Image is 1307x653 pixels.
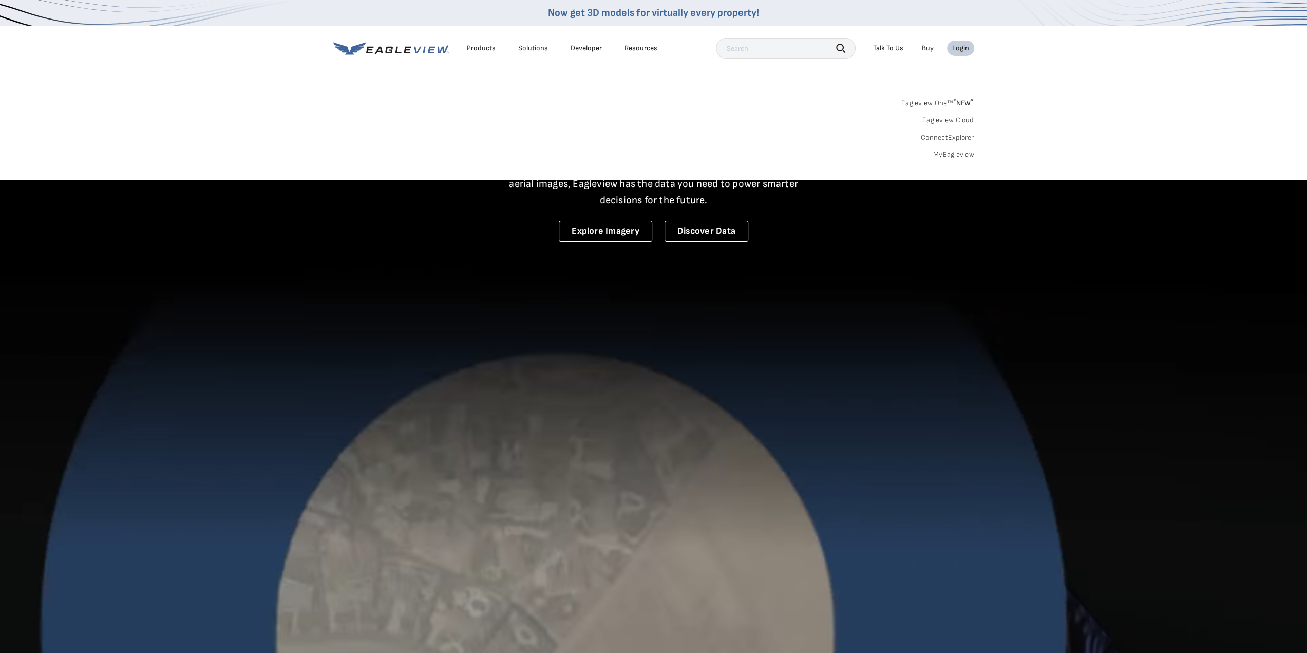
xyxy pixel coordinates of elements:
[571,44,602,53] a: Developer
[559,221,652,242] a: Explore Imagery
[922,44,934,53] a: Buy
[665,221,748,242] a: Discover Data
[901,96,974,107] a: Eagleview One™*NEW*
[467,44,496,53] div: Products
[953,99,974,107] span: NEW
[548,7,759,19] a: Now get 3D models for virtually every property!
[922,116,974,125] a: Eagleview Cloud
[873,44,903,53] div: Talk To Us
[518,44,548,53] div: Solutions
[716,38,856,59] input: Search
[624,44,657,53] div: Resources
[921,133,974,142] a: ConnectExplorer
[497,159,811,209] p: A new era starts here. Built on more than 3.5 billion high-resolution aerial images, Eagleview ha...
[952,44,969,53] div: Login
[933,150,974,159] a: MyEagleview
